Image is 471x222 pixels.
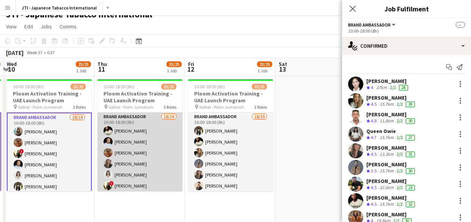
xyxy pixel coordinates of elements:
span: View [6,23,17,30]
div: 15.7km [378,134,395,141]
div: 27 [406,135,415,141]
div: 15.7km [378,168,395,174]
span: 23/25 [71,84,86,89]
span: 10 [6,65,17,73]
span: Sofitel - Palm Jumeirah [199,104,244,110]
div: [DATE] [6,49,24,56]
span: 23/25 [166,61,182,67]
div: 10:00-18:00 (8h) [348,28,465,34]
div: GST [47,50,55,55]
span: ! [109,181,114,186]
span: -- [456,22,465,28]
div: [PERSON_NAME] [366,78,410,84]
app-job-card: 10:00-18:00 (8h)23/25Ploom Activation Training - UAE Launch Program Sofitel - Palm Jumeirah3 Role... [188,79,273,191]
span: 4.7 [371,134,377,140]
app-skills-label: 2/2 [397,151,403,157]
div: 31 [406,152,415,157]
a: Edit [21,22,36,31]
div: 24 [399,85,408,91]
h3: Ploom Activation Training - UAE Launch Program [7,90,92,104]
a: Comms [57,22,80,31]
div: 30 [406,168,415,174]
span: 3.5 [371,168,377,174]
span: 4 [371,84,373,90]
app-skills-label: 2/2 [397,184,403,190]
div: [PERSON_NAME] [366,178,416,184]
div: 32 [406,202,415,207]
span: Edit [24,23,33,30]
span: Brand Ambassador [348,22,391,28]
app-job-card: 10:00-18:00 (8h)23/25Ploom Activation Training - UAE Launch Program Sofitel - Palm Jumeirah3 Role... [7,79,92,191]
span: 4.5 [371,184,377,190]
div: [PERSON_NAME] [366,144,416,151]
span: 4.8 [371,118,377,124]
span: Jobs [41,23,52,30]
div: 39 [406,102,415,107]
span: Sofitel - Palm Jumeirah [108,104,153,110]
a: View [3,22,20,31]
div: 11.8km [378,118,395,124]
a: Jobs [38,22,55,31]
app-skills-label: 2/2 [397,201,403,207]
span: 4.5 [371,151,377,157]
span: 10:00-18:00 (8h) [104,84,134,89]
div: 32.6km [378,184,395,191]
div: 13.3km [378,151,395,158]
span: 4.5 [371,101,377,107]
div: Queen Owie [366,128,416,134]
span: 3 Roles [163,104,176,110]
span: 11 [96,65,107,73]
div: Confirmed [342,37,471,55]
app-skills-label: 2/2 [397,118,403,124]
div: 23 [406,185,415,191]
div: 1 Job [76,68,91,73]
app-skills-label: 2/2 [390,84,396,90]
button: JTI - Japanese Tabacco International [16,0,103,15]
div: [PERSON_NAME] [366,161,416,168]
span: 10:00-18:00 (8h) [194,84,225,89]
div: 30 [406,118,415,124]
span: 23/25 [257,61,272,67]
span: Thu [97,61,107,67]
span: 13 [278,65,287,73]
app-skills-label: 2/2 [397,134,403,140]
div: [PERSON_NAME] [366,211,413,218]
div: 37km [375,84,388,91]
span: Fri [188,61,194,67]
h3: Job Fulfilment [342,4,471,14]
app-job-card: 10:00-18:00 (8h)23/25Ploom Activation Training - UAE Launch Program Sofitel - Palm Jumeirah3 Role... [97,79,182,191]
div: 1 Job [167,68,181,73]
button: Brand Ambassador [348,22,397,28]
h3: Ploom Activation Training - UAE Launch Program [188,90,273,104]
span: 12 [187,65,194,73]
span: 23/25 [161,84,176,89]
span: Comms [60,23,77,30]
span: 4.5 [371,201,377,207]
span: Sofitel - Palm Jumeirah [18,104,63,110]
span: Wed [7,61,17,67]
div: [PERSON_NAME] [366,111,416,118]
h3: Ploom Activation Training - UAE Launch Program [97,90,182,104]
div: 15.7km [378,101,395,108]
div: [PERSON_NAME] [366,194,416,201]
div: 15.7km [378,201,395,208]
app-skills-label: 2/2 [397,101,403,107]
span: 3 Roles [254,104,267,110]
div: [PERSON_NAME] [366,94,416,101]
span: 23/25 [252,84,267,89]
span: 23/25 [76,61,91,67]
span: 10:00-18:00 (8h) [13,84,44,89]
span: Week 37 [25,50,44,55]
div: 1 Job [257,68,272,73]
span: Sat [279,61,287,67]
span: 3 Roles [73,104,86,110]
span: ! [19,149,24,153]
app-skills-label: 2/2 [397,168,403,174]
